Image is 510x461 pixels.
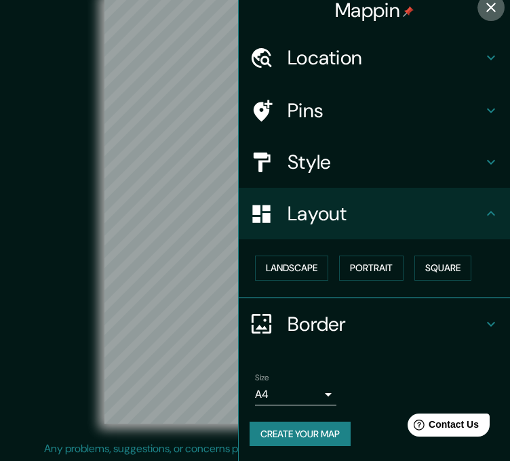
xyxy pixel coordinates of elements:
p: Any problems, suggestions, or concerns please email . [44,441,461,457]
h4: Border [288,312,483,336]
iframe: Help widget launcher [389,408,495,446]
h4: Style [288,150,483,174]
h4: Layout [288,201,483,226]
h4: Pins [288,98,483,123]
div: Border [239,298,510,350]
div: Pins [239,85,510,136]
div: Layout [239,188,510,239]
h4: Location [288,45,483,70]
div: A4 [255,384,336,405]
div: Style [239,136,510,188]
button: Square [414,256,471,281]
button: Create your map [250,422,351,447]
button: Portrait [339,256,404,281]
button: Landscape [255,256,328,281]
img: pin-icon.png [403,6,414,17]
div: Location [239,32,510,83]
label: Size [255,372,269,383]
